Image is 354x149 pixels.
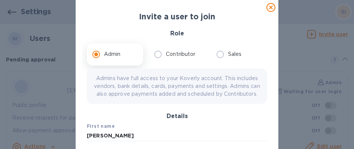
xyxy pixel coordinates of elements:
[87,30,267,37] h3: Role
[87,43,267,66] div: role
[93,74,261,98] p: Admins have full access to your Koverly account. This includes vendors, bank details, cards, paym...
[139,12,215,21] b: Invite a user to join
[166,50,195,58] p: Contributor
[87,130,267,141] input: Enter first name
[228,50,242,58] p: Sales
[87,113,267,120] h3: Details
[104,50,121,58] p: Admin
[87,123,115,129] b: First name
